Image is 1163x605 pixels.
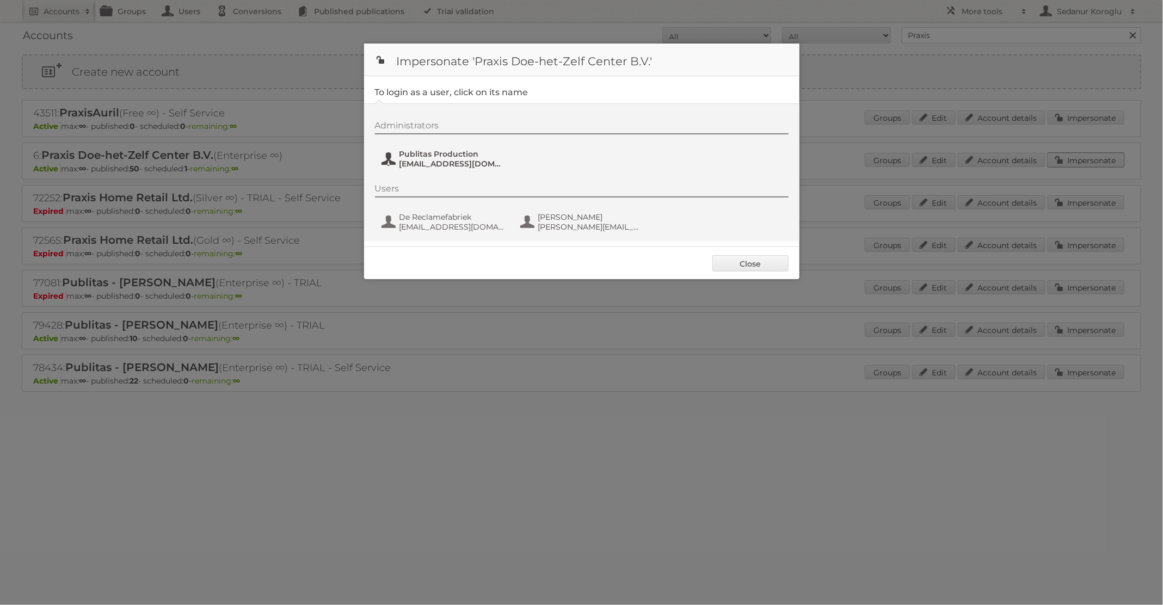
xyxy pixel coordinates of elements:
[375,87,528,97] legend: To login as a user, click on its name
[399,149,505,159] span: Publitas Production
[380,211,508,233] button: De Reclamefabriek [EMAIL_ADDRESS][DOMAIN_NAME]
[375,120,789,134] div: Administrators
[399,222,505,232] span: [EMAIL_ADDRESS][DOMAIN_NAME]
[399,212,505,222] span: De Reclamefabriek
[364,44,799,76] h1: Impersonate 'Praxis Doe-het-Zelf Center B.V.'
[519,211,647,233] button: [PERSON_NAME] [PERSON_NAME][EMAIL_ADDRESS][DOMAIN_NAME]
[399,159,505,169] span: [EMAIL_ADDRESS][DOMAIN_NAME]
[380,148,508,170] button: Publitas Production [EMAIL_ADDRESS][DOMAIN_NAME]
[538,222,644,232] span: [PERSON_NAME][EMAIL_ADDRESS][DOMAIN_NAME]
[375,183,789,197] div: Users
[712,255,789,271] a: Close
[538,212,644,222] span: [PERSON_NAME]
